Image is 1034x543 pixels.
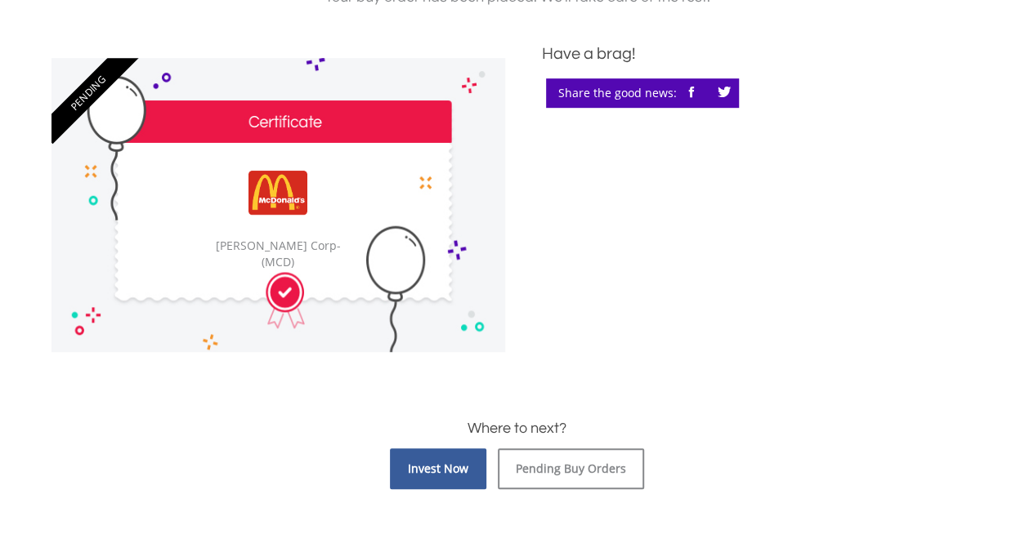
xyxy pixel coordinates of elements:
a: Invest Now [390,448,486,489]
span: - (MCD) [262,238,341,270]
img: EQU.US.MCD.png [218,155,338,230]
div: Share the good news: [546,78,739,108]
div: [PERSON_NAME] Corp [199,238,357,271]
a: Pending Buy Orders [498,448,644,489]
h3: Where to next? [51,417,983,440]
div: Have a brag! [542,42,983,66]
